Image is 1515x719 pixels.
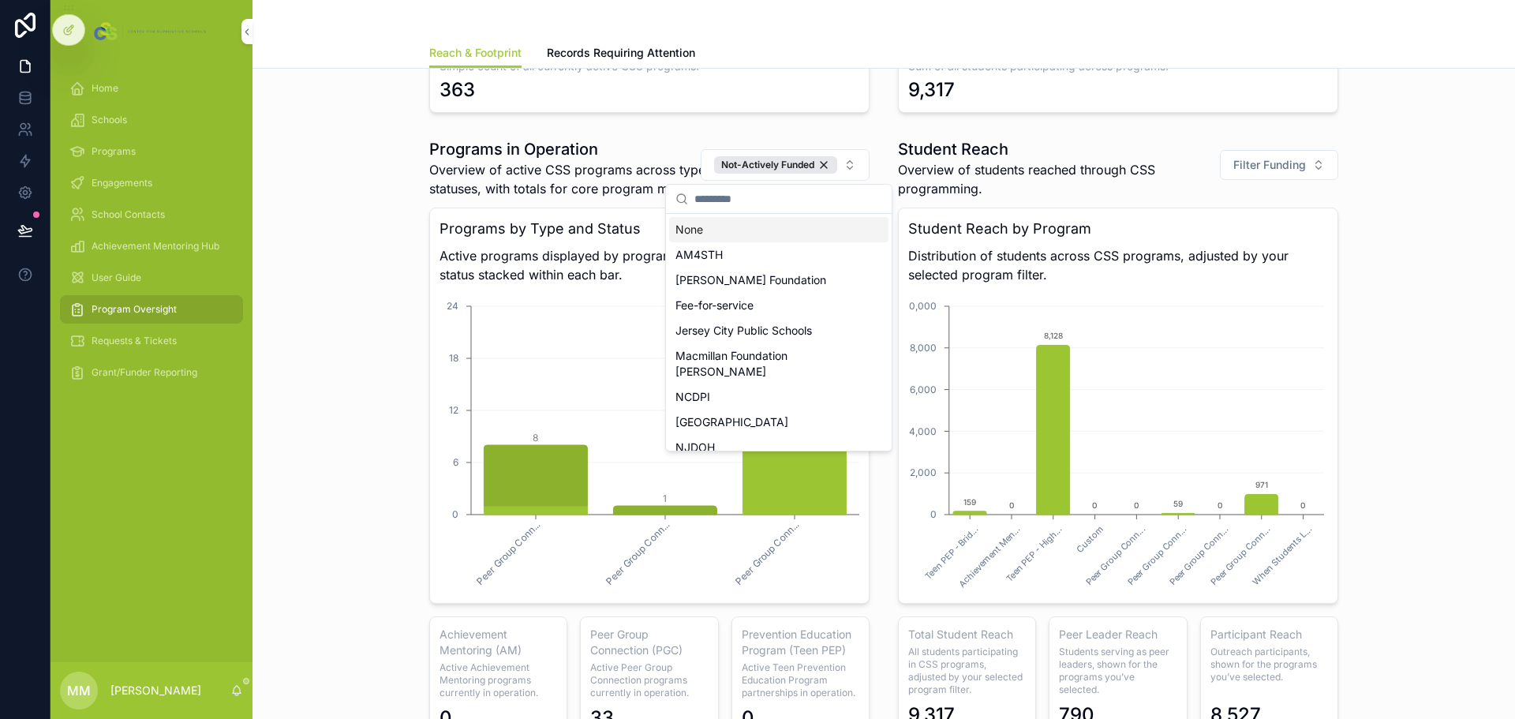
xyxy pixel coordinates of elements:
[922,524,981,582] text: Teen PEP - Brid...
[60,232,243,260] a: Achievement Mentoring Hub
[60,137,243,166] a: Programs
[663,492,667,504] tspan: 1
[92,82,118,95] span: Home
[1300,500,1305,510] text: 0
[92,177,152,189] span: Engagements
[429,45,522,61] span: Reach & Footprint
[1220,150,1338,180] button: Select Button
[908,646,1026,696] span: All students participating in CSS programs, adjusted by your selected program filter.
[930,508,937,520] tspan: 0
[669,217,888,242] div: None
[1210,646,1328,683] span: Outreach participants, shown for the programs you’ve selected.
[1004,524,1064,584] text: Teen PEP - High...
[50,63,252,407] div: scrollable content
[1083,524,1147,588] text: Peer Group Conn...
[909,425,937,437] tspan: 4,000
[547,45,695,61] span: Records Requiring Attention
[1059,646,1176,696] span: Students serving as peer leaders, shown for the programs you’ve selected.
[908,77,955,103] div: 9,317
[963,497,976,507] text: 159
[898,138,1212,160] h1: Student Reach
[908,627,1026,642] h3: Total Student Reach
[60,264,243,292] a: User Guide
[92,114,127,126] span: Schools
[449,404,458,416] tspan: 12
[910,384,937,395] tspan: 6,000
[898,160,1212,198] span: Overview of students reached through CSS programming.
[669,410,888,435] div: [GEOGRAPHIC_DATA]
[669,343,888,384] div: Macmillan Foundation [PERSON_NAME]
[590,661,708,699] span: Active Peer Group Connection programs currently in operation.
[67,681,91,700] span: MM
[905,300,937,312] tspan: 10,000
[440,218,859,240] h3: Programs by Type and Status
[60,74,243,103] a: Home
[669,242,888,268] div: AM4STH
[449,352,458,364] tspan: 18
[547,39,695,70] a: Records Requiring Attention
[669,384,888,410] div: NCDPI
[669,318,888,343] div: Jersey City Public Schools
[60,327,243,355] a: Requests & Tickets
[908,246,1328,284] span: Distribution of students across CSS programs, adjusted by your selected program filter.
[1255,480,1268,489] text: 971
[440,77,475,103] div: 363
[669,293,888,318] div: Fee-for-service
[742,627,859,658] h3: Prevention Education Program (Teen PEP)
[440,290,859,594] div: chart
[92,271,141,284] span: User Guide
[669,435,888,460] div: NJDOH
[91,19,211,44] img: App logo
[701,149,870,181] button: Select Button
[440,627,557,658] h3: Achievement Mentoring (AM)
[714,156,837,174] button: Unselect NOT_ACTIVELY_FUNDED
[429,160,751,198] span: Overview of active CSS programs across types and statuses, with totals for core program models.
[908,290,1328,594] div: chart
[447,300,458,312] tspan: 24
[92,208,165,221] span: School Contacts
[1134,500,1139,510] text: 0
[60,200,243,229] a: School Contacts
[1092,500,1097,510] text: 0
[452,508,458,520] tspan: 0
[908,218,1328,240] h3: Student Reach by Program
[92,145,136,158] span: Programs
[92,335,177,347] span: Requests & Tickets
[429,39,522,69] a: Reach & Footprint
[453,456,458,468] tspan: 6
[1074,524,1105,556] text: Custom
[440,246,859,284] span: Active programs displayed by program type, with implementation status stacked within each bar.
[92,366,197,379] span: Grant/Funder Reporting
[1250,524,1314,588] text: When Students L...
[669,268,888,293] div: [PERSON_NAME] Foundation
[1210,627,1328,642] h3: Participant Reach
[60,295,243,324] a: Program Oversight
[604,519,671,587] tspan: Peer Group Conn...
[533,432,538,444] tspan: 8
[590,627,708,658] h3: Peer Group Connection (PGC)
[1218,500,1222,510] text: 0
[440,661,557,699] span: Active Achievement Mentoring programs currently in operation.
[92,303,177,316] span: Program Oversight
[1173,499,1183,508] text: 59
[714,156,837,174] div: Not-Actively Funded
[110,683,201,698] p: [PERSON_NAME]
[1009,500,1014,510] text: 0
[733,519,801,587] tspan: Peer Group Conn...
[910,342,937,354] tspan: 8,000
[910,466,937,478] tspan: 2,000
[666,214,892,451] div: Suggestions
[429,138,751,160] h1: Programs in Operation
[1167,524,1231,588] text: Peer Group Conn...
[742,661,859,699] span: Active Teen Prevention Education Program partnerships in operation.
[1233,157,1306,173] span: Filter Funding
[1125,524,1189,588] text: Peer Group Conn...
[60,106,243,134] a: Schools
[60,169,243,197] a: Engagements
[92,240,219,253] span: Achievement Mentoring Hub
[474,519,542,587] tspan: Peer Group Conn...
[1059,627,1176,642] h3: Peer Leader Reach
[956,524,1022,590] text: Achievement Men...
[1044,331,1063,340] text: 8,128
[60,358,243,387] a: Grant/Funder Reporting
